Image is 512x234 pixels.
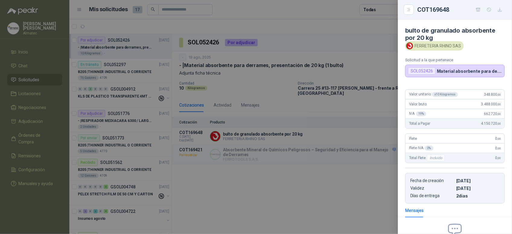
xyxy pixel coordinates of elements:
[409,111,426,116] span: IVA
[410,193,454,198] p: Días de entrega
[417,5,505,14] div: COT169648
[497,122,501,125] span: ,00
[416,111,427,116] div: 19 %
[405,27,505,41] h4: bulto de granulado absorbente por 20 kg
[484,92,501,97] span: 348.800
[497,103,501,106] span: ,00
[425,146,434,151] div: 0 %
[409,146,434,151] span: Flete IVA
[495,136,501,141] span: 0
[409,136,417,141] span: Flete
[497,156,501,160] span: ,00
[437,69,502,74] p: Material absorbente para derrames, presentación de 20 kg (1 bulto)
[481,121,501,126] span: 4.150.720
[497,93,501,96] span: ,00
[456,178,500,183] p: [DATE]
[484,112,501,116] span: 662.720
[409,92,458,97] span: Valor unitario
[408,67,436,75] div: SOL052426
[409,102,427,106] span: Valor bruto
[410,178,454,183] p: Fecha de creación
[432,92,458,97] div: x 10 Kilogramos
[409,121,430,126] span: Total a Pagar
[497,112,501,116] span: ,00
[495,156,501,160] span: 0
[405,58,505,62] p: Solicitud a la que pertenece
[481,102,501,106] span: 3.488.000
[405,41,464,50] div: FERRETERIA RHINO SAS
[497,147,501,150] span: ,00
[409,154,446,162] span: Total Flete
[456,193,500,198] p: 2 dias
[427,154,445,162] div: Incluido
[497,137,501,140] span: ,00
[495,146,501,150] span: 0
[405,6,412,13] button: Close
[405,207,424,214] div: Mensajes
[456,186,500,191] p: [DATE]
[410,186,454,191] p: Validez
[406,43,413,49] img: Company Logo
